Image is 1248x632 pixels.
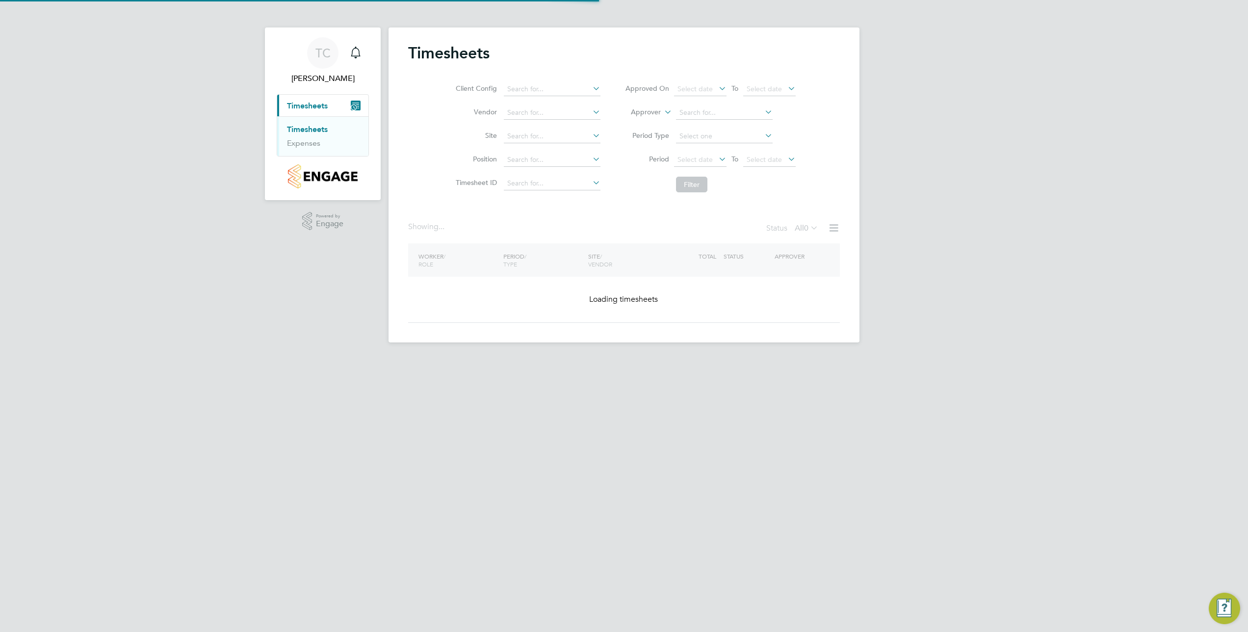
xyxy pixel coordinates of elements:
span: Select date [677,84,713,93]
label: Period [625,155,669,163]
a: Powered byEngage [302,212,344,231]
h2: Timesheets [408,43,490,63]
input: Search for... [504,177,600,190]
span: TC [315,47,331,59]
div: Showing [408,222,446,232]
div: Status [766,222,820,236]
div: Timesheets [277,116,368,156]
button: Engage Resource Center [1209,593,1240,624]
span: Powered by [316,212,343,220]
input: Search for... [504,82,600,96]
span: ... [439,222,444,232]
a: Timesheets [287,125,328,134]
label: Timesheet ID [453,178,497,187]
input: Search for... [504,106,600,120]
a: Go to home page [277,164,369,188]
label: Vendor [453,107,497,116]
label: Period Type [625,131,669,140]
span: Engage [316,220,343,228]
span: Select date [677,155,713,164]
span: Select date [747,84,782,93]
span: 0 [804,223,808,233]
span: To [728,82,741,95]
input: Search for... [504,130,600,143]
span: Select date [747,155,782,164]
a: TC[PERSON_NAME] [277,37,369,84]
label: Position [453,155,497,163]
label: Site [453,131,497,140]
label: All [795,223,818,233]
nav: Main navigation [265,27,381,200]
button: Filter [676,177,707,192]
input: Search for... [504,153,600,167]
span: Tracey Cowburn [277,73,369,84]
span: Timesheets [287,101,328,110]
label: Client Config [453,84,497,93]
input: Search for... [676,106,773,120]
button: Timesheets [277,95,368,116]
label: Approver [617,107,661,117]
a: Expenses [287,138,320,148]
img: countryside-properties-logo-retina.png [288,164,357,188]
span: To [728,153,741,165]
label: Approved On [625,84,669,93]
input: Select one [676,130,773,143]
